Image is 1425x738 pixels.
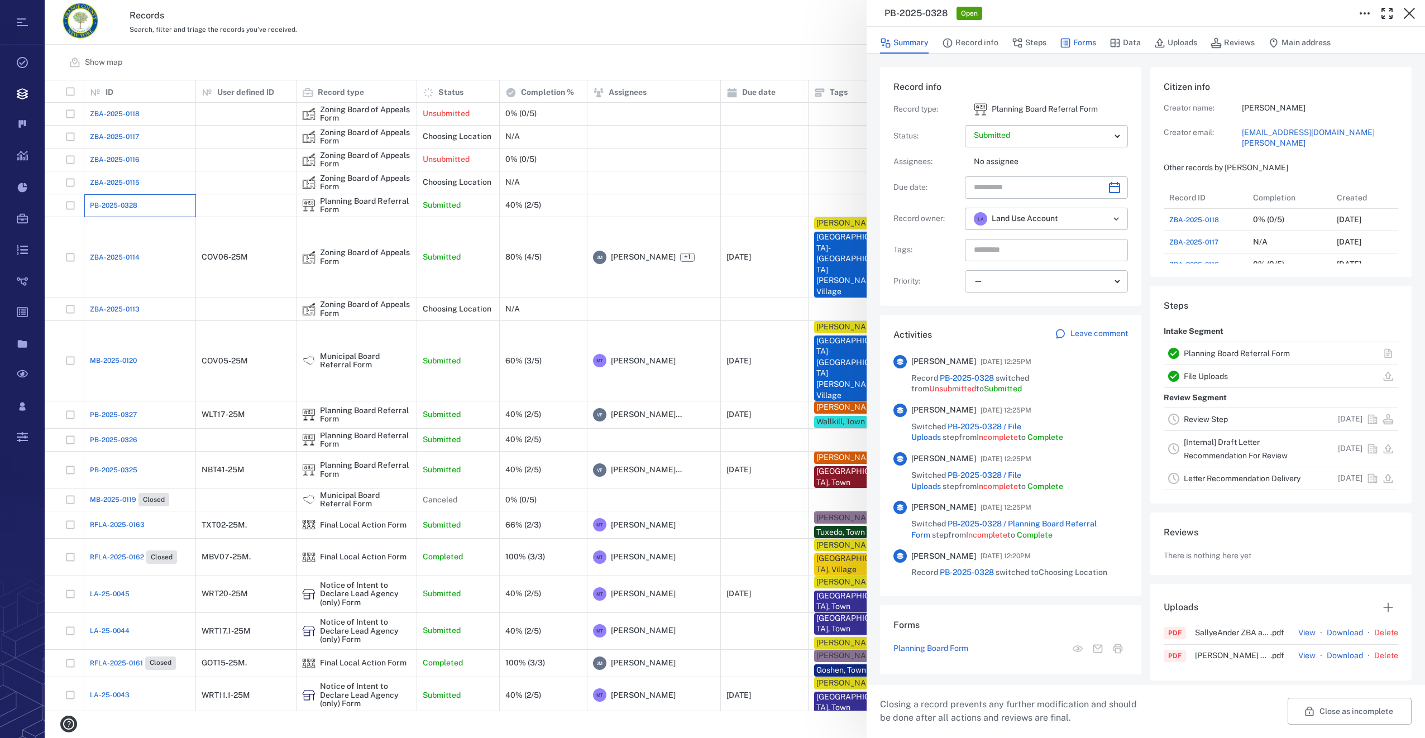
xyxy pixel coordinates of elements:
p: Other records by [PERSON_NAME] [1164,162,1398,174]
div: — [974,275,1110,287]
div: UploadsPDFSallyeAnder ZBA app+.pdfView·Download·DeletePDF[PERSON_NAME] map.pdfView·Download·Delete [1150,584,1412,689]
span: Switched step from to [911,421,1128,443]
a: Review Step [1184,415,1228,424]
button: Record info [942,32,998,54]
p: [DATE] [1338,473,1362,484]
button: Print form [1108,639,1128,659]
span: Incomplete [977,482,1018,491]
span: Incomplete [977,433,1018,442]
p: [PERSON_NAME] [1242,103,1398,114]
a: Download [1327,650,1363,662]
p: Status : [893,131,960,142]
div: Created [1337,182,1367,213]
p: [DATE] [1338,414,1362,425]
h6: Citizen info [1164,80,1398,94]
p: Submitted [974,130,1110,141]
h3: PB-2025-0328 [884,7,948,20]
p: Creator email: [1164,127,1242,149]
span: [DATE] 12:25PM [981,452,1031,466]
h6: Record info [893,80,1128,94]
span: Unsubmitted [929,384,976,393]
div: Created [1331,186,1415,209]
div: Record ID [1169,182,1206,213]
span: Submitted [984,384,1022,393]
span: Help [25,8,48,18]
h6: Reviews [1164,526,1398,539]
p: Leave comment [1070,328,1128,339]
div: N/A [1253,238,1268,246]
span: Complete [1027,482,1063,491]
button: Summary [880,32,929,54]
a: PB-2025-0328 [940,568,994,577]
a: PB-2025-0328 / File Uploads [911,422,1021,442]
span: [PERSON_NAME] [911,551,976,562]
span: Open [959,9,980,18]
p: · [1365,626,1372,640]
a: File Uploads [1184,372,1228,381]
div: Record infoRecord type:icon Planning Board Referral FormPlanning Board Referral FormStatus:Assign... [880,67,1141,315]
button: Delete [1374,627,1398,639]
span: Complete [1027,433,1063,442]
div: Planning Board Referral Form [974,103,987,116]
p: [DATE] [1338,443,1362,454]
span: SallyeAnder ZBA app+ [1195,629,1298,636]
span: Choosing Location [1039,568,1107,577]
span: ZBA-2025-0116 [1169,260,1219,270]
p: Assignees : [893,156,960,167]
button: Forms [1060,32,1096,54]
div: FormsPlanning Board FormView form in the stepMail formPrint form [880,605,1141,683]
button: Reviews [1211,32,1255,54]
a: ZBA-2025-0118 [1169,215,1219,225]
a: Letter Recommendation Delivery [1184,474,1300,483]
h6: Uploads [1164,601,1198,614]
span: PB-2025-0328 / Planning Board Referral Form [911,519,1097,539]
button: Toggle to Edit Boxes [1354,2,1376,25]
div: 0% (0/5) [1253,215,1284,224]
span: Switched step from to [911,470,1128,492]
div: Completion [1253,182,1295,213]
button: Steps [1012,32,1046,54]
p: There is nothing here yet [1164,550,1251,562]
p: [DATE] [1337,237,1361,248]
a: [Internal] Draft Letter Recommendation For Review [1184,438,1288,460]
span: . pdf [1270,629,1298,636]
span: Land Use Account [992,213,1058,224]
div: 0% (0/5) [1253,260,1284,269]
div: Completion [1247,186,1331,209]
button: View [1298,650,1316,662]
p: Planning Board Form [893,643,968,654]
button: Close [1398,2,1421,25]
span: [DATE] 12:20PM [981,549,1031,563]
button: Choose date [1103,176,1126,199]
div: Record ID [1164,186,1247,209]
button: Mail form [1088,639,1108,659]
button: Uploads [1154,32,1197,54]
div: L A [974,212,987,226]
a: [EMAIL_ADDRESS][DOMAIN_NAME][PERSON_NAME] [1242,127,1398,149]
img: icon Planning Board Referral Form [974,103,987,116]
span: ZBA-2025-0117 [1169,237,1218,247]
p: Priority : [893,276,960,287]
button: View [1298,627,1316,639]
p: · [1365,649,1372,663]
a: PB-2025-0328 [940,373,994,382]
button: Data [1110,32,1141,54]
span: PB-2025-0328 / File Uploads [911,471,1021,491]
span: . pdf [1270,651,1298,659]
div: ActivitiesLeave comment[PERSON_NAME][DATE] 12:25PMRecord PB-2025-0328 switched fromUnsubmittedtoS... [880,315,1141,605]
p: · [1318,626,1324,640]
p: Record type : [893,104,960,115]
span: [PERSON_NAME] [911,356,976,367]
span: [DATE] 12:25PM [981,404,1031,417]
div: StepsIntake SegmentPlanning Board Referral FormFile UploadsReview SegmentReview Step[DATE][Intern... [1150,286,1412,512]
span: Record switched from to [911,373,1128,395]
p: Closing a record prevents any further modification and should be done after all actions and revie... [880,698,1146,725]
button: Delete [1374,650,1398,662]
a: Download [1327,627,1363,639]
p: No assignee [974,156,1128,167]
p: Tags : [893,245,960,256]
